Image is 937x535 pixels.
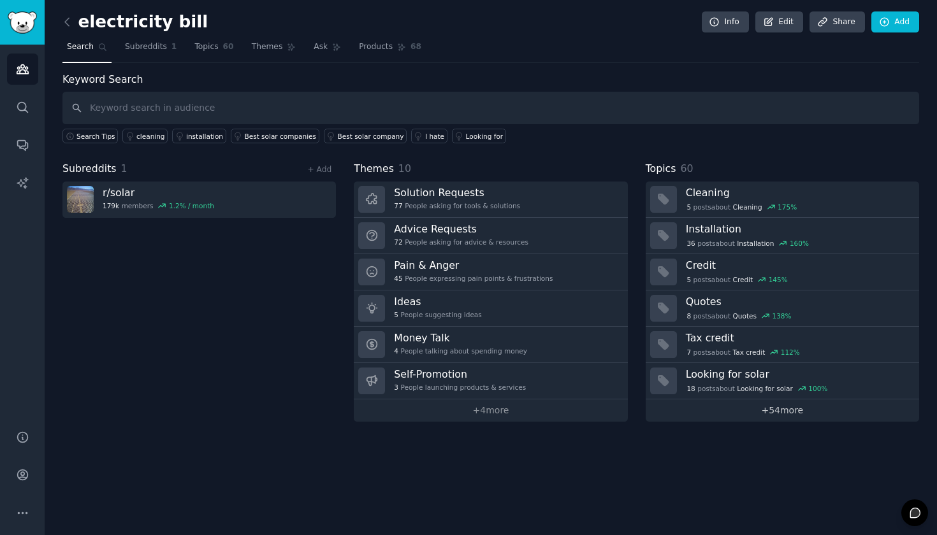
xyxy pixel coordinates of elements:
[62,161,117,177] span: Subreddits
[394,310,398,319] span: 5
[62,182,336,218] a: r/solar179kmembers1.2% / month
[62,129,118,143] button: Search Tips
[646,290,919,327] a: Quotes8postsaboutQuotes138%
[646,254,919,290] a: Credit5postsaboutCredit145%
[354,363,627,399] a: Self-Promotion3People launching products & services
[67,186,94,213] img: solar
[394,383,526,392] div: People launching products & services
[103,201,214,210] div: members
[702,11,749,33] a: Info
[686,311,691,320] span: 8
[733,311,757,320] span: Quotes
[324,129,407,143] a: Best solar company
[686,295,910,308] h3: Quotes
[394,222,528,236] h3: Advice Requests
[67,41,94,53] span: Search
[194,41,218,53] span: Topics
[125,41,167,53] span: Subreddits
[394,310,481,319] div: People suggesting ideas
[686,222,910,236] h3: Installation
[338,132,404,141] div: Best solar company
[62,73,143,85] label: Keyword Search
[686,203,691,211] span: 5
[307,165,331,174] a: + Add
[354,327,627,363] a: Money Talk4People talking about spending money
[781,348,800,357] div: 112 %
[686,384,695,393] span: 18
[354,37,426,63] a: Products68
[425,132,444,141] div: I hate
[394,274,553,283] div: People expressing pain points & frustrations
[733,348,766,357] span: Tax credit
[172,129,226,143] a: installation
[686,259,910,272] h3: Credit
[354,182,627,218] a: Solution Requests77People asking for tools & solutions
[686,348,691,357] span: 7
[76,132,115,141] span: Search Tips
[394,201,402,210] span: 77
[686,383,829,394] div: post s about
[122,129,168,143] a: cleaning
[394,383,398,392] span: 3
[359,41,393,53] span: Products
[394,367,526,381] h3: Self-Promotion
[394,201,520,210] div: People asking for tools & solutions
[62,92,919,124] input: Keyword search in audience
[790,239,809,248] div: 160 %
[769,275,788,284] div: 145 %
[120,37,181,63] a: Subreddits1
[737,239,774,248] span: Installation
[394,259,553,272] h3: Pain & Anger
[354,161,394,177] span: Themes
[778,203,797,211] div: 175 %
[169,201,214,210] div: 1.2 % / month
[354,290,627,327] a: Ideas5People suggesting ideas
[646,399,919,422] a: +54more
[398,162,411,175] span: 10
[755,11,803,33] a: Edit
[680,162,693,175] span: 60
[686,275,691,284] span: 5
[686,310,793,322] div: post s about
[686,239,695,248] span: 36
[223,41,234,53] span: 60
[646,363,919,399] a: Looking for solar18postsaboutLooking for solar100%
[686,346,801,358] div: post s about
[394,238,528,246] div: People asking for advice & resources
[686,201,798,213] div: post s about
[245,132,317,141] div: Best solar companies
[686,331,910,345] h3: Tax credit
[394,295,481,308] h3: Ideas
[231,129,319,143] a: Best solar companies
[190,37,238,63] a: Topics60
[646,161,676,177] span: Topics
[186,132,223,141] div: installation
[686,367,910,381] h3: Looking for solar
[354,218,627,254] a: Advice Requests72People asking for advice & resources
[808,384,827,393] div: 100 %
[733,275,753,284] span: Credit
[394,346,398,355] span: 4
[737,384,793,393] span: Looking for solar
[394,238,402,246] span: 72
[452,129,506,143] a: Looking for
[646,327,919,363] a: Tax credit7postsaboutTax credit112%
[810,11,864,33] a: Share
[314,41,328,53] span: Ask
[8,11,37,34] img: GummySearch logo
[354,254,627,290] a: Pain & Anger45People expressing pain points & frustrations
[646,218,919,254] a: Installation36postsaboutInstallation160%
[733,203,762,211] span: Cleaning
[646,182,919,218] a: Cleaning5postsaboutCleaning175%
[62,12,208,32] h2: electricity bill
[394,331,527,345] h3: Money Talk
[252,41,283,53] span: Themes
[103,186,214,199] h3: r/ solar
[171,41,177,53] span: 1
[466,132,504,141] div: Looking for
[686,186,910,199] h3: Cleaning
[394,274,402,283] span: 45
[62,37,112,63] a: Search
[394,346,527,355] div: People talking about spending money
[772,311,791,320] div: 138 %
